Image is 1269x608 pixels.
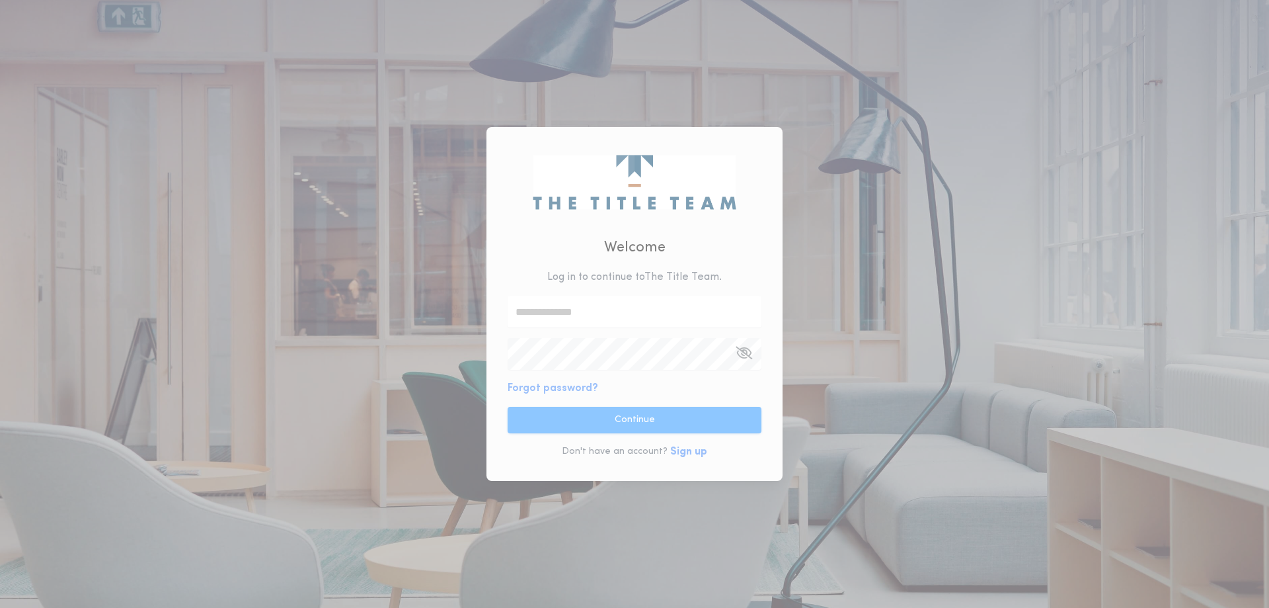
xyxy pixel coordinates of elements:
[562,445,668,458] p: Don't have an account?
[533,155,736,209] img: logo
[508,407,761,433] button: Continue
[670,444,707,460] button: Sign up
[508,380,598,396] button: Forgot password?
[604,237,666,259] h2: Welcome
[547,269,722,285] p: Log in to continue to The Title Team .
